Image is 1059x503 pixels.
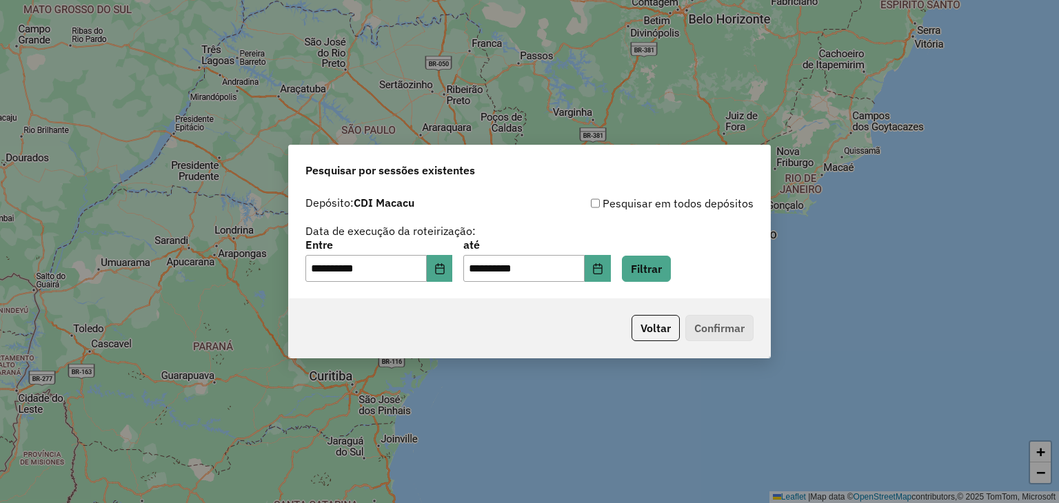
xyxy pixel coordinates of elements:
[305,194,414,211] label: Depósito:
[632,315,680,341] button: Voltar
[585,255,611,283] button: Choose Date
[305,162,475,178] span: Pesquisar por sessões existentes
[305,236,452,253] label: Entre
[529,195,754,212] div: Pesquisar em todos depósitos
[622,256,671,282] button: Filtrar
[305,223,476,239] label: Data de execução da roteirização:
[427,255,453,283] button: Choose Date
[354,196,414,209] strong: CDI Macacu
[463,236,610,253] label: até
